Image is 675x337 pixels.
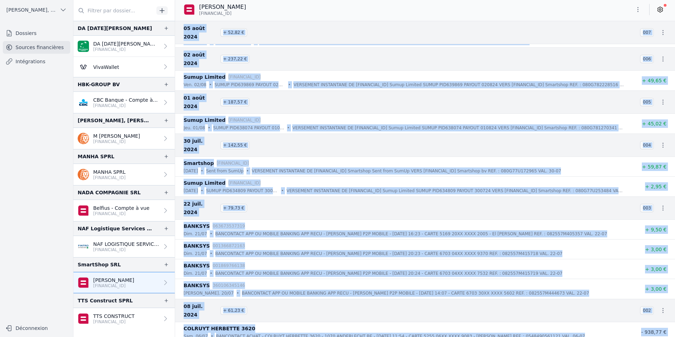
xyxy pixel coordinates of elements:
p: [FINANCIAL_ID] [93,319,135,325]
span: 30 juil. 2024 [184,137,217,154]
p: BANCONTACT APP OU MOBILE BANKING APP RECU - [PERSON_NAME] P2P MOBILE - [DATE] 20:23 - CARTE 6703 ... [215,250,563,257]
p: MANHA SPRL [93,168,126,176]
div: • [246,167,249,175]
span: 05 août 2024 [184,24,217,41]
span: 002 [640,306,654,315]
p: [PERSON_NAME] [93,277,134,284]
p: VERSEMENT INSTANTANE DE [FINANCIAL_ID] Sumup Limited SUMUP PID639869 PAYOUT 020824 VERS [FINANCIA... [293,81,624,88]
img: belfius.png [78,313,89,324]
a: CBC Banque - Compte à vue [FINANCIAL_ID] [73,92,175,113]
p: dim. 21/07 [184,270,207,277]
a: Dossiers [3,27,70,40]
span: 006 [640,55,654,63]
p: 001366872163 [213,242,245,249]
p: NAF LOGISTIQUE SERVICES SR [93,241,159,248]
p: Sumup Limited [184,179,226,187]
p: [PERSON_NAME]. 20/07 [184,290,234,297]
p: VERSEMENT INSTANTANE DE [FINANCIAL_ID] Sumup Limited SUMUP PID634809 PAYOUT 300724 VERS [FINANCIA... [287,187,624,194]
p: SUMUP PID638074 PAYOUT 010824 [213,124,284,131]
p: Sent from SumUp [206,167,244,175]
p: SUMUP PID634809 PAYOUT 300724 [206,187,279,194]
a: DA [DATE][PERSON_NAME] [FINANCIAL_ID] [73,36,175,57]
p: [FINANCIAL_ID] [93,211,149,217]
span: 004 [640,141,654,149]
input: Filtrer par dossier... [73,4,154,17]
img: belfius-1.png [184,4,195,15]
p: ven. 02/08 [184,81,206,88]
p: BANKSYS [184,222,210,230]
div: • [210,250,212,257]
div: NADA COMPAGNIE SRL [78,188,141,197]
div: • [287,124,289,131]
p: [FINANCIAL_ID] [228,73,261,81]
p: VERSEMENT INSTANTANE DE [FINANCIAL_ID] Smartshop Sent from SumUp VERS [FINANCIAL_ID] Smartshop bv... [252,167,561,175]
p: COLRUYT HERBETTE 3620 [184,324,255,333]
p: CBC Banque - Compte à vue [93,96,159,104]
span: 007 [640,28,654,37]
div: • [201,187,203,194]
span: + 142,55 € [220,141,250,149]
div: • [288,81,291,88]
p: [FINANCIAL_ID] [93,47,159,52]
p: BANKSYS [184,281,210,290]
p: jeu. 01/08 [184,124,205,131]
div: TTS Construct SPRL [78,296,133,305]
img: FINTRO_BE_BUSINESS_GEBABEBB.png [78,241,89,252]
img: belfius-1.png [78,277,89,288]
div: HBK-GROUP BV [78,80,120,89]
span: + 49,65 € [642,78,667,83]
p: [PERSON_NAME] [199,3,246,11]
a: NAF LOGISTIQUE SERVICES SR [FINANCIAL_ID] [73,236,175,257]
span: [FINANCIAL_ID] [199,11,232,16]
p: [DATE] [184,187,198,194]
img: CBC_CREGBEBB.png [78,97,89,108]
span: 22 juil. 2024 [184,200,217,217]
p: [FINANCIAL_ID] [93,139,140,144]
p: 063673537319 [213,223,245,230]
p: Belfius - Compte à vue [93,205,149,212]
img: ing.png [78,133,89,144]
p: 001869766138 [213,262,245,269]
img: Viva-Wallet.webp [78,61,89,72]
button: [PERSON_NAME], [PERSON_NAME] [3,4,70,16]
div: SmartShop SRL [78,260,121,269]
span: + 45,02 € [642,121,667,126]
button: Déconnexion [3,323,70,334]
p: Sumup Limited [184,73,226,81]
a: Belfius - Compte à vue [FINANCIAL_ID] [73,200,175,221]
span: + 59,87 € [642,164,667,170]
p: [FINANCIAL_ID] [93,103,159,108]
a: MANHA SPRL [FINANCIAL_ID] [73,164,175,185]
div: • [201,167,203,175]
p: dim. 21/07 [184,230,207,237]
span: [PERSON_NAME], [PERSON_NAME] [6,6,57,13]
span: + 79,73 € [220,204,247,212]
div: MANHA SPRL [78,152,114,161]
p: BANKSYS [184,261,210,270]
p: VivaWallet [93,64,119,71]
p: [FINANCIAL_ID] [217,160,249,167]
a: [PERSON_NAME] [FINANCIAL_ID] [73,272,175,293]
span: 02 août 2024 [184,51,217,67]
div: DA [DATE][PERSON_NAME] [78,24,152,32]
div: [PERSON_NAME], [PERSON_NAME] [78,116,152,125]
a: Intégrations [3,55,70,68]
a: VivaWallet [73,57,175,77]
div: • [209,81,211,88]
span: + 9,50 € [645,227,667,232]
p: Sumup Limited [184,116,226,124]
span: + 3,00 € [645,247,667,252]
span: 08 juil. 2024 [184,302,217,319]
div: NAF Logistique Services SRL [78,224,152,233]
span: 01 août 2024 [184,94,217,111]
p: Smartshop [184,159,214,167]
span: + 3,00 € [645,286,667,292]
span: 003 [640,204,654,212]
p: dim. 21/07 [184,250,207,257]
div: • [281,187,283,194]
p: DA [DATE][PERSON_NAME] [93,40,159,47]
span: 005 [640,98,654,106]
a: Sources financières [3,41,70,54]
p: [FINANCIAL_ID] [93,283,134,289]
img: belfius.png [78,205,89,216]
